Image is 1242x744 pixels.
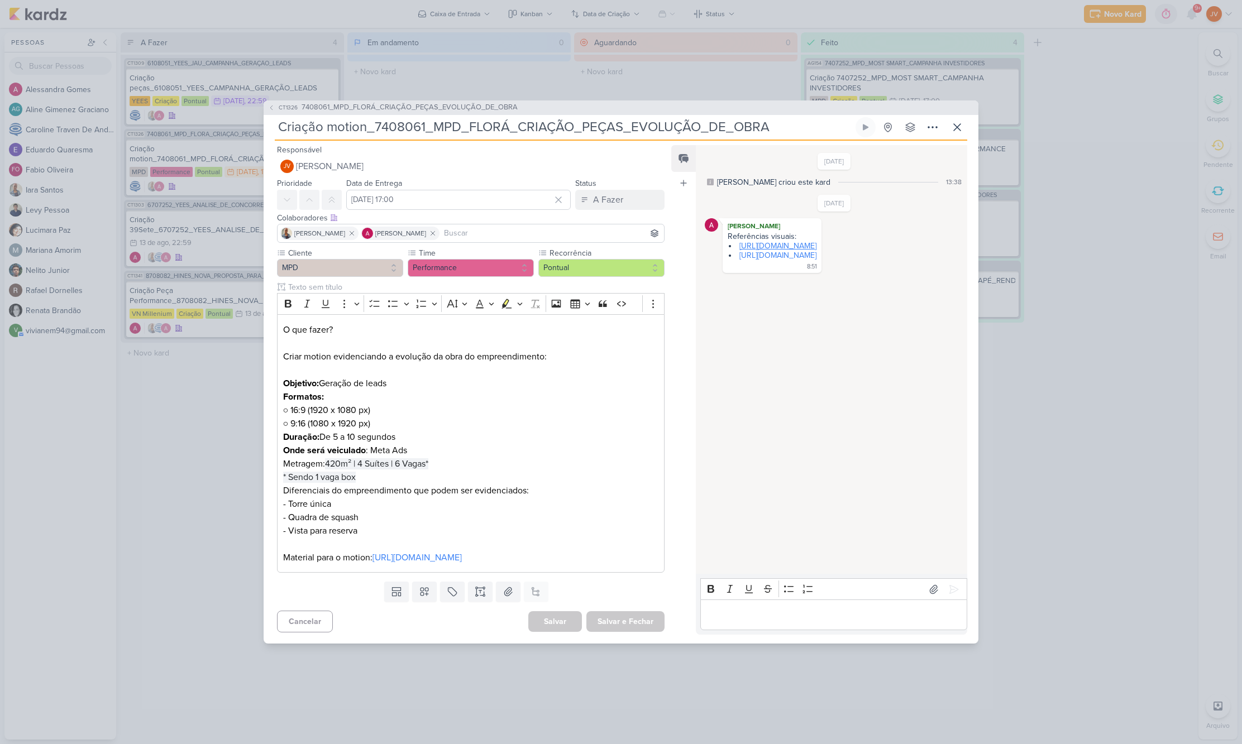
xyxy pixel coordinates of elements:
[408,259,534,277] button: Performance
[277,179,312,188] label: Prioridade
[281,228,292,239] img: Iara Santos
[283,390,658,524] p: ○ 16:9 (1920 x 1080 px) ○ 9:16 (1080 x 1920 px) De 5 a 10 segundos : Meta Ads Metragem: Diferenci...
[280,160,294,173] div: Joney Viana
[700,578,967,600] div: Editor toolbar
[375,228,426,238] span: [PERSON_NAME]
[277,259,403,277] button: MPD
[283,524,658,564] p: - Vista para reserva Material para o motion:
[346,190,571,210] input: Select a date
[575,190,665,210] button: A Fazer
[277,156,665,176] button: JV [PERSON_NAME]
[277,611,333,632] button: Cancelar
[739,251,816,260] a: [URL][DOMAIN_NAME]
[296,160,364,173] span: [PERSON_NAME]
[277,293,665,315] div: Editor toolbar
[946,177,962,187] div: 13:38
[705,218,718,232] img: Alessandra Gomes
[283,431,319,443] strong: Duração:
[442,227,662,240] input: Buscar
[807,262,817,271] div: 8:51
[728,232,816,241] div: Referências visuais:
[575,179,596,188] label: Status
[725,220,819,232] div: [PERSON_NAME]
[277,212,665,224] div: Colaboradores
[700,599,967,630] div: Editor editing area: main
[268,102,518,113] button: CT1326 7408061_MPD_FLORÁ_CRIAÇÃO_PEÇAS_EVOLUÇÃO_DE_OBRA
[283,323,658,390] p: O que fazer? Criar motion evidenciando a evolução da obra do empreendimento: Geração de leads
[284,164,290,170] p: JV
[283,445,366,456] strong: Onde será veiculado
[418,247,534,259] label: Time
[294,228,345,238] span: [PERSON_NAME]
[283,391,324,402] strong: Formatos:
[717,176,830,188] div: [PERSON_NAME] criou este kard
[861,123,870,132] div: Ligar relógio
[362,228,373,239] img: Alessandra Gomes
[302,102,518,113] span: 7408061_MPD_FLORÁ_CRIAÇÃO_PEÇAS_EVOLUÇÃO_DE_OBRA
[538,259,665,277] button: Pontual
[275,117,853,137] input: Kard Sem Título
[283,472,356,483] span: * Sendo 1 vaga box
[286,281,665,293] input: Texto sem título
[277,314,665,573] div: Editor editing area: main
[346,179,402,188] label: Data de Entrega
[548,247,665,259] label: Recorrência
[325,458,428,469] span: 420m² | 4 Suítes | 6 Vagas*
[593,193,623,207] div: A Fazer
[739,241,816,251] a: [URL][DOMAIN_NAME]
[277,103,299,112] span: CT1326
[277,145,322,155] label: Responsável
[287,247,403,259] label: Cliente
[283,378,319,389] strong: Objetivo:
[372,552,462,563] a: [URL][DOMAIN_NAME]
